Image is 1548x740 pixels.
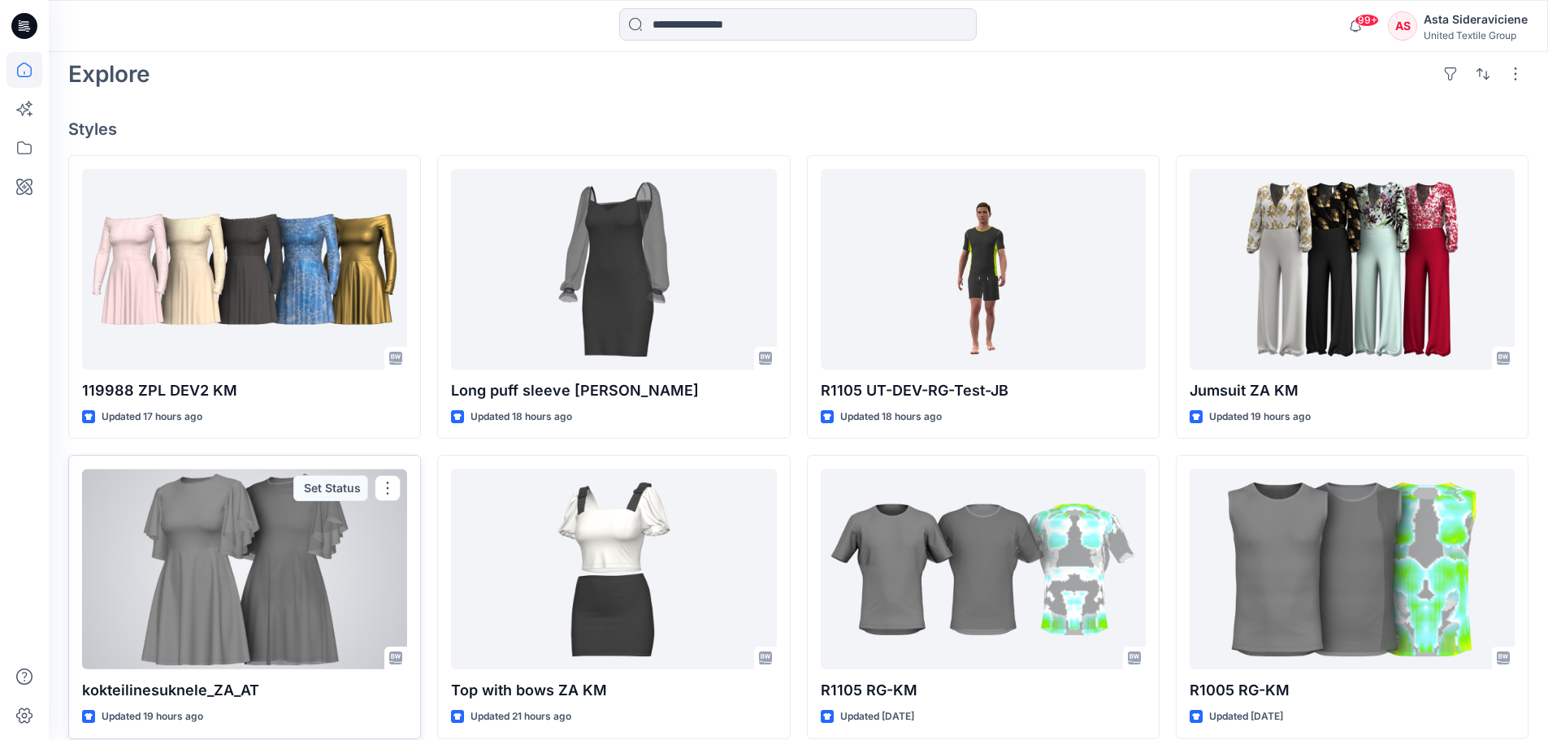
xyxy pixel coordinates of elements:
[82,169,407,370] a: 119988 ZPL DEV2 KM
[1209,409,1311,426] p: Updated 19 hours ago
[821,679,1146,702] p: R1105 RG-KM
[68,61,150,87] h2: Explore
[1355,14,1379,27] span: 99+
[68,119,1528,139] h4: Styles
[821,469,1146,669] a: R1105 RG-KM
[470,708,571,725] p: Updated 21 hours ago
[1424,29,1528,41] div: United Textile Group
[821,379,1146,402] p: R1105 UT-DEV-RG-Test-JB
[1388,11,1417,41] div: AS
[1190,169,1515,370] a: Jumsuit ZA KM
[1190,679,1515,702] p: R1005 RG-KM
[451,469,776,669] a: Top with bows ZA KM
[821,169,1146,370] a: R1105 UT-DEV-RG-Test-JB
[1190,379,1515,402] p: Jumsuit ZA KM
[82,679,407,702] p: kokteilinesuknele_ZA_AT
[451,379,776,402] p: Long puff sleeve [PERSON_NAME]
[1190,469,1515,669] a: R1005 RG-KM
[82,469,407,669] a: kokteilinesuknele_ZA_AT
[451,679,776,702] p: Top with bows ZA KM
[102,708,203,725] p: Updated 19 hours ago
[470,409,572,426] p: Updated 18 hours ago
[1209,708,1283,725] p: Updated [DATE]
[102,409,202,426] p: Updated 17 hours ago
[840,708,914,725] p: Updated [DATE]
[82,379,407,402] p: 119988 ZPL DEV2 KM
[840,409,942,426] p: Updated 18 hours ago
[1424,10,1528,29] div: Asta Sideraviciene
[451,169,776,370] a: Long puff sleeve rushing RG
